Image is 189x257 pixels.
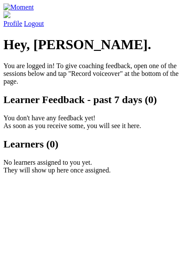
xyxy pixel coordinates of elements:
[3,11,186,27] a: Profile
[3,114,186,130] p: You don't have any feedback yet! As soon as you receive some, you will see it here.
[24,20,44,27] a: Logout
[3,159,186,174] p: No learners assigned to you yet. They will show up here once assigned.
[3,11,10,18] img: default_avatar-b4e2223d03051bc43aaaccfb402a43260a3f17acc7fafc1603fdf008d6cba3c9.png
[3,94,186,106] h2: Learner Feedback - past 7 days (0)
[3,138,186,150] h2: Learners (0)
[3,3,34,11] img: Moment
[3,37,186,53] h1: Hey, [PERSON_NAME].
[3,62,186,85] p: You are logged in! To give coaching feedback, open one of the sessions below and tap "Record voic...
